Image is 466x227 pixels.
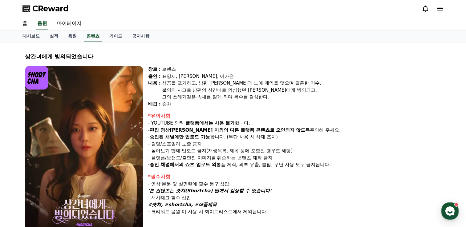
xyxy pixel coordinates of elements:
p: - 몰아보기 형태 업로드 금지(재생목록, 제목 등에 포함된 경우도 해당) [148,147,441,154]
div: 그의 쓰레기같은 속내를 알게 되며 복수를 결심한다. [162,94,441,101]
div: 출연 : [148,73,161,80]
a: 가이드 [104,30,127,42]
p: - YOUTUBE 외 합니다. [148,120,441,127]
p: - 플랫폼/브랜드/출연진 이미지를 훼손하는 콘텐츠 제작 금지 [148,154,441,161]
strong: 편집 영상[PERSON_NAME] 이외의 [150,127,228,133]
div: 배급 : [148,101,161,108]
div: - 영상 본문 및 설명란에 필수 문구 삽입 [148,181,441,188]
div: 성공을 포기하고, 남편 [PERSON_NAME]과 노예 계약을 맺으며 결혼한 미수. [162,80,441,87]
strong: #숏챠, #shortcha, #작품제목 [148,202,217,207]
a: 대시보드 [18,30,45,42]
a: 실적 [45,30,63,42]
a: 콘텐츠 [84,30,102,42]
a: 공지사항 [127,30,154,42]
a: 음원 [63,30,82,42]
div: - 크리워드 음원 미 사용 시 화이트리스트에서 제외됩니다. [148,208,441,215]
p: - 롱폼 제작, 외부 유출, 불펌, 무단 사용 모두 금지됩니다. [148,161,441,168]
strong: 승인 채널에서의 쇼츠 업로드 외 [150,162,216,167]
strong: 승인된 채널에만 업로드 가능 [150,134,210,140]
div: 숏챠 [162,101,441,108]
p: - 합니다. (무단 사용 시 삭제 조치) [148,133,441,141]
div: 불의의 사고로 남편의 상간녀로 의심했던 [PERSON_NAME]에게 빙의되고, [162,87,441,94]
span: CReward [32,4,69,14]
div: 로맨스 [162,66,441,73]
div: 상간녀에게 빙의되었습니다 [25,52,441,61]
div: *유의사항 [148,112,441,120]
div: 장르 : [148,66,161,73]
a: 음원 [36,17,48,30]
div: 표영서, [PERSON_NAME], 이가은 [162,73,441,80]
a: CReward [22,4,69,14]
div: - 해시태그 필수 삽입 [148,194,441,201]
img: logo [25,66,49,90]
div: 내용 : [148,80,161,101]
div: *필수사항 [148,173,441,181]
strong: '본 컨텐츠는 숏챠(Shortcha) 앱에서 감상할 수 있습니다' [148,188,271,193]
p: - 주의해 주세요. [148,127,441,134]
strong: 다른 플랫폼 콘텐츠로 오인되지 않도록 [230,127,310,133]
strong: 타 플랫폼에서는 사용 불가 [179,120,235,126]
a: 홈 [18,17,32,30]
a: 마이페이지 [52,17,87,30]
p: - 결말/스포일러 노출 금지 [148,141,441,148]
